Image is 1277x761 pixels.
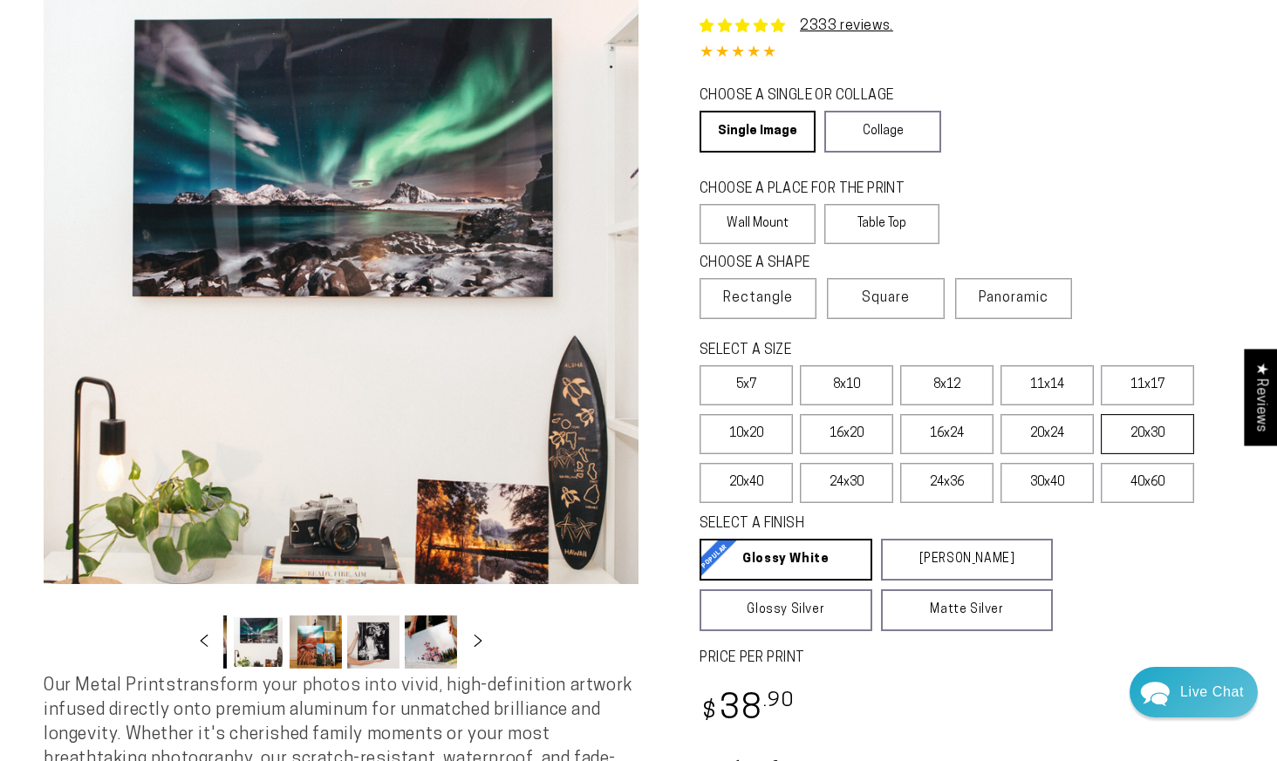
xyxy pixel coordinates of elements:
a: Single Image [700,111,816,153]
label: 11x17 [1101,365,1194,405]
sup: .90 [763,691,795,711]
a: Matte Silver [881,589,1054,631]
label: 20x24 [1000,414,1094,454]
span: $ [702,701,717,724]
button: Load image 5 in gallery view [290,615,342,669]
a: Collage [824,111,940,153]
button: Slide left [185,622,223,661]
label: 24x36 [900,463,994,503]
label: 20x40 [700,463,793,503]
a: Glossy Silver [700,589,872,631]
label: 16x20 [800,414,893,454]
label: 8x12 [900,365,994,405]
legend: CHOOSE A SHAPE [700,254,926,274]
legend: CHOOSE A PLACE FOR THE PRINT [700,180,924,200]
bdi: 38 [700,693,795,727]
span: Square [862,288,910,309]
legend: SELECT A FINISH [700,514,1013,534]
button: Slide right [459,622,497,661]
label: PRICE PER PRINT [700,649,1233,669]
button: Load image 7 in gallery view [405,615,457,669]
label: 5x7 [700,365,793,405]
label: Wall Mount [700,204,816,244]
label: 8x10 [800,365,893,405]
div: Click to open Judge.me floating reviews tab [1244,349,1277,445]
label: 40x60 [1101,463,1194,503]
div: Contact Us Directly [1180,667,1244,717]
div: Chat widget toggle [1130,667,1258,717]
span: Panoramic [979,291,1048,305]
label: 11x14 [1000,365,1094,405]
button: Load image 6 in gallery view [347,615,399,669]
label: Table Top [824,204,940,244]
label: 24x30 [800,463,893,503]
legend: CHOOSE A SINGLE OR COLLAGE [700,86,925,106]
div: 4.85 out of 5.0 stars [700,41,1233,66]
label: 20x30 [1101,414,1194,454]
label: 16x24 [900,414,994,454]
label: 30x40 [1000,463,1094,503]
label: 10x20 [700,414,793,454]
legend: SELECT A SIZE [700,341,1013,361]
a: 2333 reviews. [800,19,893,33]
button: Load image 4 in gallery view [232,615,284,669]
a: [PERSON_NAME] [881,539,1054,581]
a: Glossy White [700,539,872,581]
span: Rectangle [723,288,793,309]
